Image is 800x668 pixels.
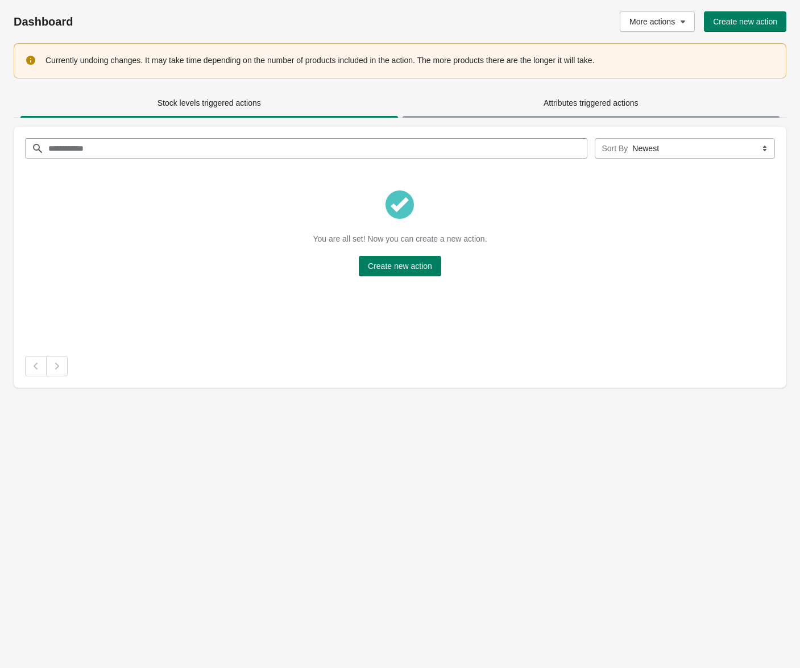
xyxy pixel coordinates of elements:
[704,11,786,32] button: Create new action
[359,256,441,276] button: Create new action
[25,356,775,376] nav: Pagination
[45,55,775,66] p: Currently undoing changes. It may take time depending on the number of products included in the a...
[544,98,639,107] span: Attributes triggered actions
[157,98,261,107] span: Stock levels triggered actions
[620,11,695,32] button: More actions
[14,15,342,28] h1: Dashboard
[313,233,487,244] p: You are all set! Now you can create a new action.
[368,262,432,271] span: Create new action
[713,17,777,26] span: Create new action
[629,17,675,26] span: More actions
